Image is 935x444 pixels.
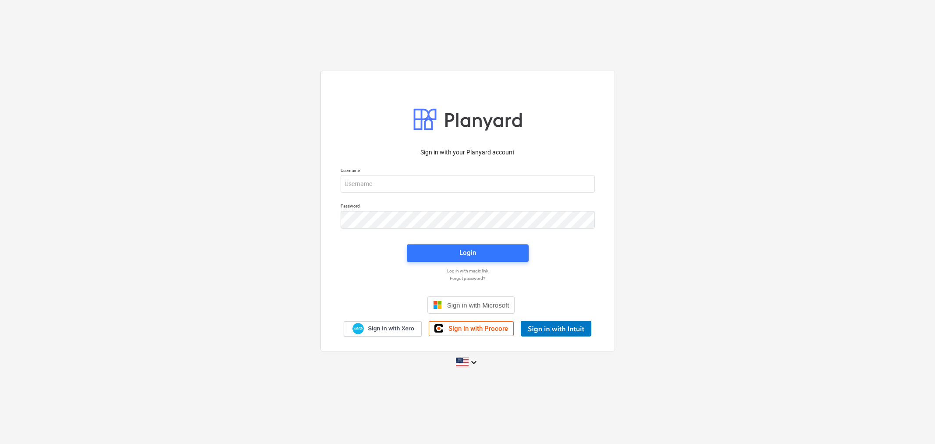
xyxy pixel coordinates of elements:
[407,244,529,262] button: Login
[341,168,595,175] p: Username
[469,357,479,368] i: keyboard_arrow_down
[429,321,514,336] a: Sign in with Procore
[336,268,599,274] a: Log in with magic link
[368,325,414,333] span: Sign in with Xero
[341,175,595,193] input: Username
[448,325,508,333] span: Sign in with Procore
[341,203,595,211] p: Password
[344,321,422,337] a: Sign in with Xero
[447,301,509,309] span: Sign in with Microsoft
[336,276,599,281] a: Forgot password?
[341,148,595,157] p: Sign in with your Planyard account
[352,323,364,335] img: Xero logo
[459,247,476,258] div: Login
[433,301,442,309] img: Microsoft logo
